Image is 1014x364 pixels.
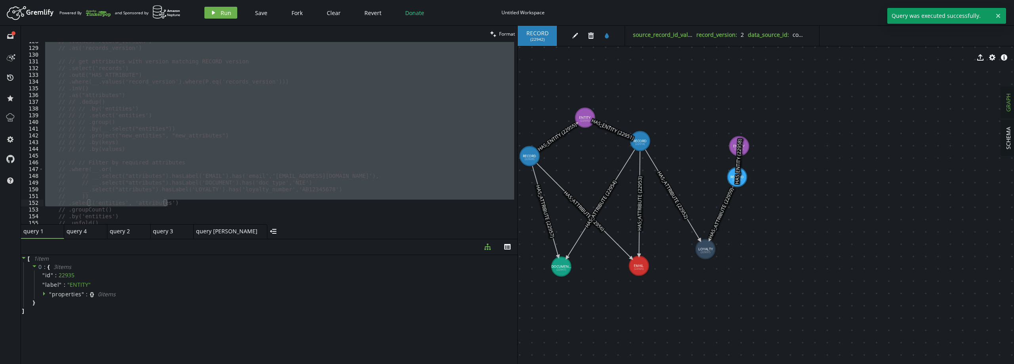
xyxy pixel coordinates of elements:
[32,299,35,306] span: }
[321,7,347,19] button: Clear
[98,290,116,298] span: 0 item s
[42,281,45,288] span: "
[51,271,53,279] span: "
[982,7,1008,19] button: Sign In
[21,119,44,126] div: 140
[204,7,237,19] button: Run
[21,65,44,72] div: 132
[358,7,387,19] button: Revert
[364,9,381,17] span: Revert
[48,263,50,271] span: {
[255,9,267,17] span: Save
[44,263,46,271] span: :
[115,5,181,20] div: and Sponsored by
[635,142,645,146] tspan: (22918)
[34,255,49,262] span: 1 item
[21,99,44,105] div: 137
[45,281,59,288] span: label
[1004,93,1012,112] span: GRAPH
[21,58,44,65] div: 131
[110,228,141,235] span: query 2
[488,26,517,42] button: Format
[21,159,44,166] div: 146
[21,78,44,85] div: 134
[732,178,742,182] tspan: (22942)
[530,37,545,42] span: ( 22942 )
[52,290,82,298] span: properties
[292,9,303,17] span: Fork
[701,250,710,254] tspan: (22937)
[21,307,24,314] span: ]
[523,154,536,158] tspan: RECORD
[86,291,88,298] span: :
[1004,127,1012,149] span: SCHEMA
[793,31,823,38] span: com-orders
[501,10,545,15] div: Untitled Workspace
[53,263,71,271] span: 3 item s
[153,228,185,235] span: query 3
[42,271,45,279] span: "
[579,115,591,120] tspan: ENTITY
[21,112,44,119] div: 139
[59,6,111,20] div: Powered By
[636,176,643,231] text: HAS_ATTRIBUTE (22953)
[327,9,341,17] span: Clear
[730,175,743,179] tspan: RECORD
[887,8,992,24] span: Query was executed successfully.
[23,228,55,235] span: query 1
[21,220,44,227] div: 155
[526,30,549,37] span: RECORD
[82,290,84,298] span: "
[21,139,44,146] div: 143
[698,247,713,252] tspan: LOYALTY
[21,126,44,132] div: 141
[634,263,644,268] tspan: EMAIL
[21,173,44,179] div: 148
[21,179,44,186] div: 149
[49,290,52,298] span: "
[499,30,515,37] span: Format
[90,291,92,298] span: {
[525,157,534,161] tspan: (22928)
[733,139,743,185] text: HAS_ENTITY (22958)
[21,206,44,213] div: 153
[285,7,309,19] button: Fork
[67,228,98,235] span: query 4
[28,255,30,262] span: [
[21,166,44,173] div: 147
[21,152,44,159] div: 145
[67,281,91,288] span: " ENTITY "
[734,147,744,151] tspan: (22940)
[249,7,273,19] button: Save
[551,264,571,269] tspan: DOCUMEN...
[21,92,44,99] div: 136
[45,272,51,279] span: id
[21,132,44,139] div: 142
[696,31,737,38] label: record_version :
[580,119,590,122] tspan: (22935)
[55,272,57,279] span: :
[21,186,44,193] div: 150
[21,193,44,200] div: 151
[59,281,62,288] span: "
[21,85,44,92] div: 135
[405,9,424,17] span: Donate
[221,9,231,17] span: Run
[557,268,566,271] tspan: (22947)
[92,291,94,298] span: }
[21,213,44,220] div: 154
[21,45,44,51] div: 129
[741,31,744,38] span: 2
[634,267,644,271] tspan: (22925)
[21,72,44,78] div: 133
[633,31,696,38] label: source_record_id_value :
[38,263,42,271] span: 0
[21,200,44,206] div: 152
[64,281,65,288] span: :
[21,146,44,152] div: 144
[196,228,258,235] span: query [PERSON_NAME]
[152,5,181,19] img: AWS Neptune
[399,7,430,19] button: Donate
[748,31,789,38] label: data_source_id :
[59,272,74,279] div: 22935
